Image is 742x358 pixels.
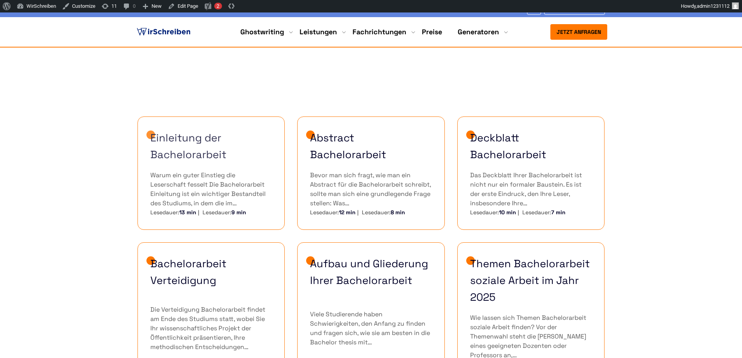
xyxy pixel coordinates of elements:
a: Themen Bachelorarbeit soziale Arbeit im Jahr 2025 [470,255,592,306]
strong: 12 min [339,209,356,216]
div: Lesedauer: ❘ Lesedauer: [310,208,432,217]
p: Die Verteidigung Bachelorarbeit findet am Ende des Studiums statt, wobei Sie Ihr wissenschaftlich... [150,305,272,352]
strong: 8 min [391,209,405,216]
a: Ghostwriting [240,27,284,37]
a: Deckblatt Bachelorarbeit [470,129,592,163]
span: 2 [217,3,219,9]
div: Lesedauer: ❘ Lesedauer: [470,208,592,217]
strong: 7 min [551,209,566,216]
strong: 10 min [499,209,516,216]
img: logo ghostwriter-österreich [135,26,192,38]
strong: 13 min [179,209,196,216]
p: Das Deckblatt Ihrer Bachelorarbeit ist nicht nur ein formaler Baustein. Es ist der erste Eindruck... [470,171,592,208]
a: Aufbau und Gliederung Ihrer Bachelorarbeit [310,255,432,289]
a: Abstract Bachelorarbeit [310,129,432,163]
p: Bevor man sich fragt, wie man ein Abstract für die Bachelorarbeit schreibt, sollte man sich eine ... [310,171,432,208]
div: Lesedauer: ❘ Lesedauer: [150,208,272,217]
a: Generatoren [458,27,499,37]
a: Preise [422,27,442,36]
strong: 9 min [231,209,246,216]
a: Fachrichtungen [352,27,406,37]
a: Bachelorarbeit Verteidigung [150,255,272,289]
button: Jetzt anfragen [550,24,607,40]
span: admin1231112 [697,3,730,9]
a: Leistungen [300,27,337,37]
p: Viele Studierende haben Schwierigkeiten, den Anfang zu finden und fragen sich, wie sie am besten ... [310,310,432,347]
a: Einleitung der Bachelorarbeit [150,129,272,163]
p: Warum ein guter Einstieg die Leserschaft fesselt Die Bachelorarbeit Einleitung ist ein wichtiger ... [150,171,272,208]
